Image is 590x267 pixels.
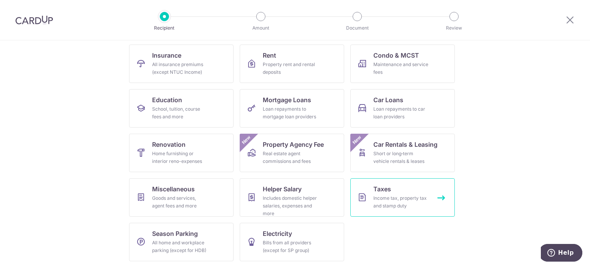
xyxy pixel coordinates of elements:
[129,45,234,83] a: InsuranceAll insurance premiums (except NTUC Income)
[426,24,482,32] p: Review
[350,178,455,217] a: TaxesIncome tax, property tax and stamp duty
[129,89,234,128] a: EducationSchool, tuition, course fees and more
[240,45,344,83] a: RentProperty rent and rental deposits
[350,89,455,128] a: Car LoansLoan repayments to car loan providers
[17,5,33,12] span: Help
[373,184,391,194] span: Taxes
[350,134,455,172] a: Car Rentals & LeasingShort or long‑term vehicle rentals & leasesNew
[240,178,344,217] a: Helper SalaryIncludes domestic helper salaries, expenses and more
[263,95,311,104] span: Mortgage Loans
[129,134,234,172] a: RenovationHome furnishing or interior reno-expenses
[351,134,363,146] span: New
[263,229,292,238] span: Electricity
[373,61,429,76] div: Maintenance and service fees
[152,239,207,254] div: All home and workplace parking (except for HDB)
[263,105,318,121] div: Loan repayments to mortgage loan providers
[15,15,53,25] img: CardUp
[152,61,207,76] div: All insurance premiums (except NTUC Income)
[240,134,344,172] a: Property Agency FeeReal estate agent commissions and feesNew
[129,178,234,217] a: MiscellaneousGoods and services, agent fees and more
[373,140,438,149] span: Car Rentals & Leasing
[373,105,429,121] div: Loan repayments to car loan providers
[263,184,302,194] span: Helper Salary
[129,223,234,261] a: Season ParkingAll home and workplace parking (except for HDB)
[152,194,207,210] div: Goods and services, agent fees and more
[350,45,455,83] a: Condo & MCSTMaintenance and service fees
[152,140,186,149] span: Renovation
[541,244,582,263] iframe: Opens a widget where you can find more information
[136,24,193,32] p: Recipient
[263,61,318,76] div: Property rent and rental deposits
[263,51,276,60] span: Rent
[373,194,429,210] div: Income tax, property tax and stamp duty
[263,150,318,165] div: Real estate agent commissions and fees
[152,150,207,165] div: Home furnishing or interior reno-expenses
[152,51,181,60] span: Insurance
[373,51,419,60] span: Condo & MCST
[263,194,318,217] div: Includes domestic helper salaries, expenses and more
[152,184,195,194] span: Miscellaneous
[373,150,429,165] div: Short or long‑term vehicle rentals & leases
[373,95,403,104] span: Car Loans
[240,134,253,146] span: New
[240,89,344,128] a: Mortgage LoansLoan repayments to mortgage loan providers
[152,95,182,104] span: Education
[152,105,207,121] div: School, tuition, course fees and more
[263,140,324,149] span: Property Agency Fee
[263,239,318,254] div: Bills from all providers (except for SP group)
[240,223,344,261] a: ElectricityBills from all providers (except for SP group)
[232,24,289,32] p: Amount
[329,24,386,32] p: Document
[152,229,198,238] span: Season Parking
